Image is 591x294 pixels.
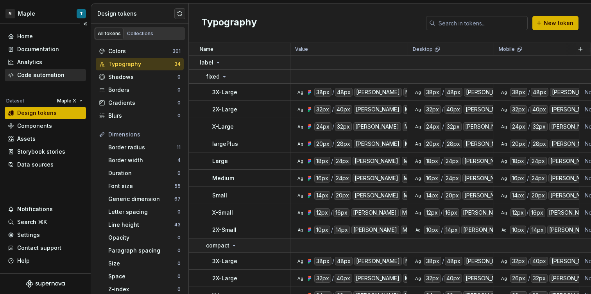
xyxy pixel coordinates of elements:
[96,58,184,70] a: Typography34
[442,122,444,131] div: /
[5,203,86,215] button: Notifications
[501,106,507,113] div: Ag
[462,174,510,183] div: [PERSON_NAME]
[403,274,427,283] div: Medium
[314,191,330,200] div: 14px
[353,157,400,165] div: [PERSON_NAME]
[108,47,172,55] div: Colors
[297,141,303,147] div: Ag
[5,56,86,68] a: Analytics
[174,183,181,189] div: 55
[530,226,546,234] div: 14px
[528,257,530,265] div: /
[5,9,15,18] div: M
[17,244,61,252] div: Contact support
[461,226,509,234] div: [PERSON_NAME]
[528,105,530,114] div: /
[424,257,441,265] div: 38px
[5,216,86,228] button: Search ⌘K
[424,157,440,165] div: 18px
[354,257,402,265] div: [PERSON_NAME]
[297,192,303,199] div: Ag
[510,191,526,200] div: 14px
[444,191,461,200] div: 20px
[441,191,443,200] div: /
[5,145,86,158] a: Storybook stories
[212,226,236,234] p: 2X-Small
[528,140,530,148] div: /
[424,105,441,114] div: 32px
[531,140,548,148] div: 28px
[17,231,40,239] div: Settings
[105,167,184,179] a: Duration0
[415,192,421,199] div: Ag
[105,154,184,167] a: Border width4
[402,157,426,165] div: Medium
[314,157,330,165] div: 18px
[435,16,528,30] input: Search in tokens...
[314,140,331,148] div: 20px
[108,234,177,242] div: Opacity
[510,226,526,234] div: 10px
[331,174,333,183] div: /
[108,86,177,94] div: Borders
[445,88,462,97] div: 48px
[510,105,527,114] div: 32px
[331,191,333,200] div: /
[445,122,462,131] div: 32px
[5,30,86,43] a: Home
[400,208,424,217] div: Medium
[501,141,507,147] div: Ag
[353,191,400,200] div: [PERSON_NAME]
[401,226,425,234] div: Medium
[26,280,65,288] a: Supernova Logo
[108,99,177,107] div: Gradients
[415,175,421,181] div: Ag
[314,105,331,114] div: 32px
[415,106,421,113] div: Ag
[212,140,238,148] p: largePlus
[105,193,184,205] a: Generic dimension67
[17,58,42,66] div: Analytics
[297,210,303,216] div: Ag
[17,45,59,53] div: Documentation
[6,98,24,104] div: Dataset
[501,275,507,281] div: Ag
[297,227,303,233] div: Ag
[403,257,428,265] div: Medium
[177,260,181,267] div: 0
[17,218,47,226] div: Search ⌘K
[501,192,507,199] div: Ag
[108,156,177,164] div: Border width
[17,205,53,213] div: Notifications
[97,10,174,18] div: Design tokens
[174,61,181,67] div: 34
[200,46,213,52] p: Name
[177,87,181,93] div: 0
[501,158,507,164] div: Ag
[527,191,529,200] div: /
[314,257,331,265] div: 38px
[5,242,86,254] button: Contact support
[5,43,86,56] a: Documentation
[5,133,86,145] a: Assets
[442,274,444,283] div: /
[17,122,52,130] div: Components
[297,275,303,281] div: Ag
[532,16,578,30] button: New token
[510,122,527,131] div: 24px
[172,48,181,54] div: 301
[442,105,444,114] div: /
[177,100,181,106] div: 0
[212,106,237,113] p: 2X-Large
[353,122,401,131] div: [PERSON_NAME]
[96,71,184,83] a: Shadows0
[314,274,331,283] div: 32px
[177,209,181,215] div: 0
[529,208,545,217] div: 16px
[530,257,548,265] div: 40px
[464,257,512,265] div: [PERSON_NAME]
[105,231,184,244] a: Opacity0
[17,32,33,40] div: Home
[335,257,353,265] div: 48px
